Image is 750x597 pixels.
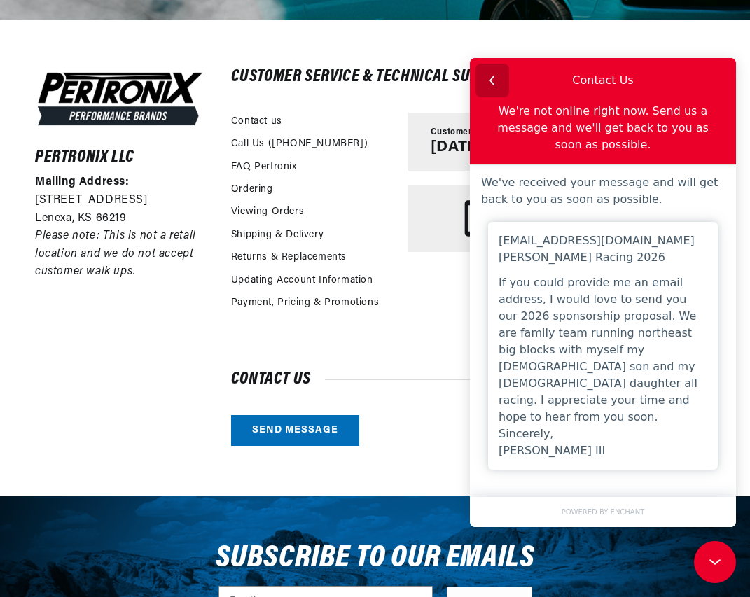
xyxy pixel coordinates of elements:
div: We've received your message and will get back to you as soon as possible. [11,116,255,150]
a: FAQ Pertronix [231,160,297,175]
h6: Pertronix LLC [35,150,205,164]
div: If you could provide me an email address, I would love to send you our 2026 sponsorship proposal.... [29,216,237,401]
div: [EMAIL_ADDRESS][DOMAIN_NAME] [29,174,237,191]
a: Send message [231,415,359,447]
a: Updating Account Information [231,273,373,288]
span: Customer Service Hours [431,127,536,139]
em: Please note: This is not a retail location and we do not accept customer walk ups. [35,230,196,277]
a: Returns & Replacements [231,250,347,265]
a: Ordering [231,182,273,197]
div: [PERSON_NAME] Racing 2026 [29,191,237,208]
h2: Customer Service & Technical Support [231,70,715,84]
a: Phone [PHONE_NUMBER] [408,185,715,252]
p: [DATE] – [DATE], 8AM – 6:30PM CT [431,139,693,157]
p: [STREET_ADDRESS] [35,192,205,210]
div: We're not online right now. Send us a message and we'll get back to you as soon as possible. [6,45,261,101]
a: POWERED BY ENCHANT [6,449,261,459]
h3: Subscribe to our emails [216,545,535,572]
a: Contact us [231,114,282,129]
p: Lenexa, KS 66219 [35,210,205,228]
a: Call Us ([PHONE_NUMBER]) [231,136,368,152]
a: Payment, Pricing & Promotions [231,295,379,311]
h2: Contact us [231,372,715,386]
div: Contact Us [102,14,163,31]
strong: Mailing Address: [35,176,130,188]
a: Viewing Orders [231,204,304,220]
a: Shipping & Delivery [231,227,324,243]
